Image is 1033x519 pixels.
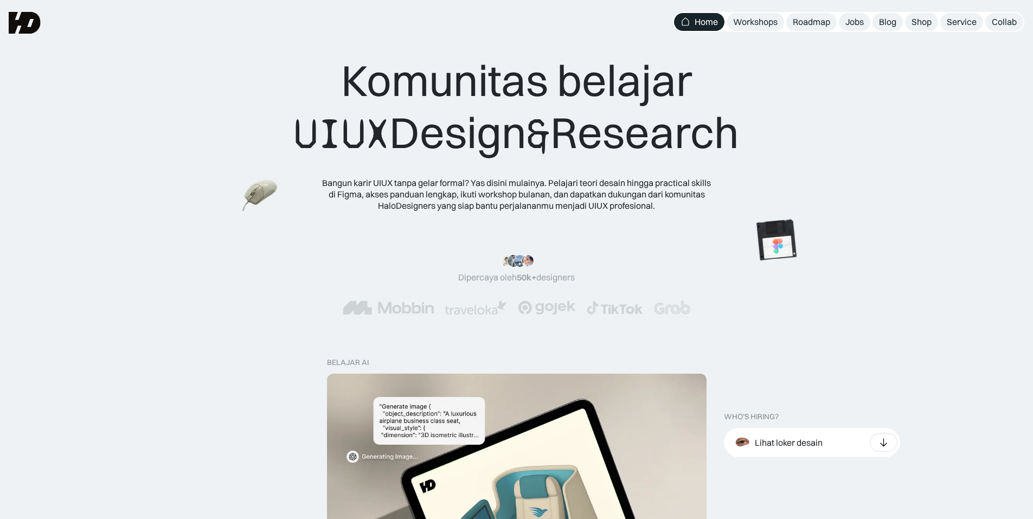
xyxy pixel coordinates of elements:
[458,272,575,283] div: Dipercaya oleh designers
[872,13,903,31] a: Blog
[755,437,823,448] div: Lihat loker desain
[527,108,550,160] span: &
[674,13,724,31] a: Home
[724,412,779,421] div: WHO’S HIRING?
[992,16,1017,28] div: Collab
[322,177,712,211] div: Bangun karir UIUX tanpa gelar formal? Yas disini mulainya. Pelajari teori desain hingga practical...
[905,13,938,31] a: Shop
[947,16,977,28] div: Service
[845,16,864,28] div: Jobs
[294,54,739,160] div: Komunitas belajar Design Research
[727,13,784,31] a: Workshops
[294,108,389,160] span: UIUX
[733,16,778,28] div: Workshops
[839,13,870,31] a: Jobs
[879,16,896,28] div: Blog
[327,358,369,367] div: belajar ai
[517,272,536,283] span: 50k+
[793,16,830,28] div: Roadmap
[695,16,718,28] div: Home
[985,13,1023,31] a: Collab
[912,16,932,28] div: Shop
[940,13,983,31] a: Service
[786,13,837,31] a: Roadmap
